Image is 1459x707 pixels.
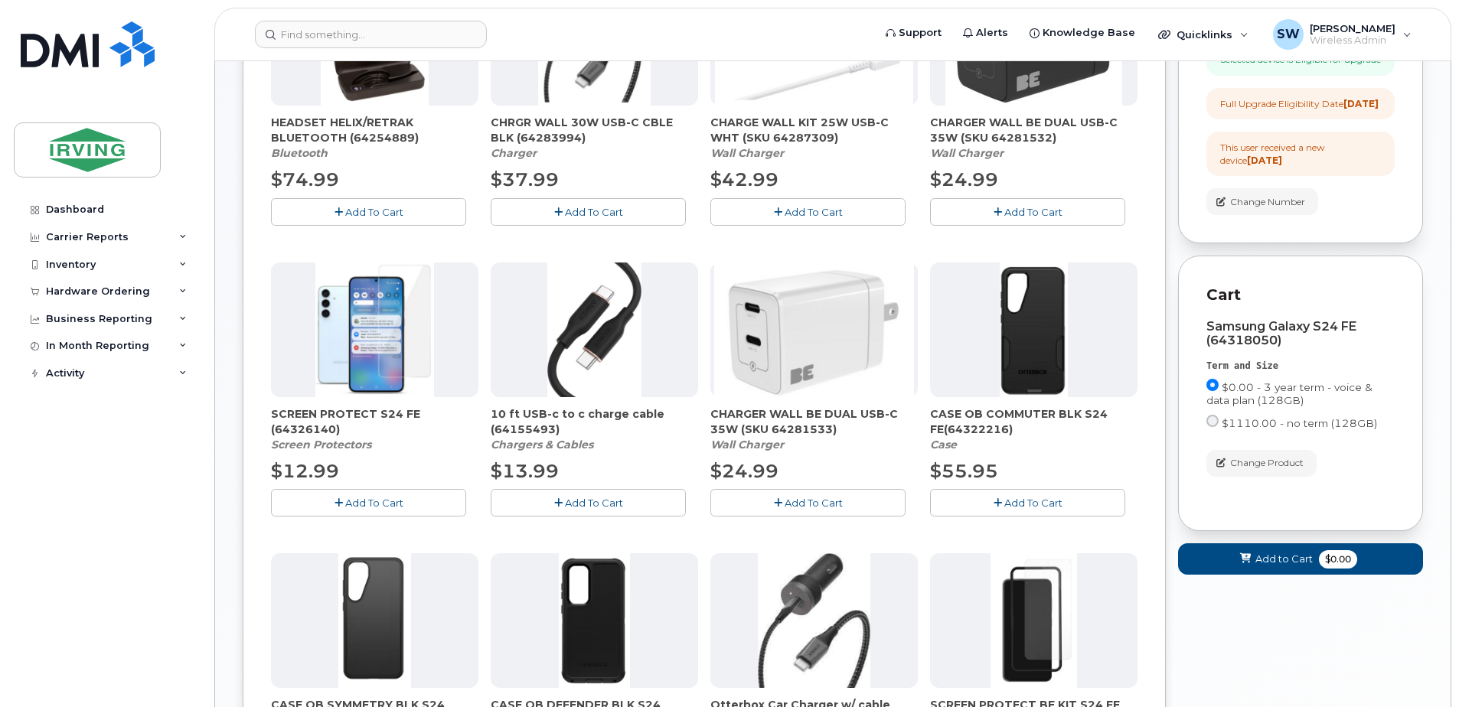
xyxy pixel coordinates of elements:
[930,198,1125,225] button: Add To Cart
[271,406,478,437] span: SCREEN PROTECT S24 FE (64326140)
[345,497,403,509] span: Add To Cart
[1255,552,1313,566] span: Add to Cart
[271,146,328,160] em: Bluetooth
[1178,543,1423,575] button: Add to Cart $0.00
[491,198,686,225] button: Add To Cart
[930,406,1137,437] span: CASE OB COMMUTER BLK S24 FE(64322216)
[271,198,466,225] button: Add To Cart
[345,206,403,218] span: Add To Cart
[710,489,906,516] button: Add To Cart
[559,553,631,688] img: s24_fe_ob_Def.png
[1147,19,1259,50] div: Quicklinks
[491,438,593,451] em: Chargers & Cables
[1310,34,1395,47] span: Wireless Admin
[1004,497,1062,509] span: Add To Cart
[1000,262,1068,397] img: s24_FE_ob_com.png
[1206,284,1395,306] p: Cart
[271,438,371,451] em: Screen Protectors
[1262,19,1422,50] div: Sally Wyers
[491,146,537,160] em: Charger
[710,460,778,482] span: $24.99
[785,497,843,509] span: Add To Cart
[565,497,623,509] span: Add To Cart
[1206,379,1219,391] input: $0.00 - 3 year term - voice & data plan (128GB)
[930,438,957,451] em: Case
[1206,360,1395,373] div: Term and Size
[271,168,339,191] span: $74.99
[710,406,918,437] span: CHARGER WALL BE DUAL USB-C 35W (SKU 64281533)
[547,262,642,397] img: ACCUS210715h8yE8.jpg
[710,438,784,451] em: Wall Charger
[338,553,410,688] img: s24_fe_ob_sym.png
[491,489,686,516] button: Add To Cart
[1206,450,1317,477] button: Change Product
[1206,415,1219,427] input: $1110.00 - no term (128GB)
[758,553,870,688] img: download.jpg
[1019,18,1146,48] a: Knowledge Base
[1222,417,1377,429] span: $1110.00 - no term (128GB)
[1220,141,1381,167] div: This user received a new device
[710,115,918,145] span: CHARGE WALL KIT 25W USB-C WHT (SKU 64287309)
[930,406,1137,452] div: CASE OB COMMUTER BLK S24 FE(64322216)
[930,146,1004,160] em: Wall Charger
[1310,22,1395,34] span: [PERSON_NAME]
[271,489,466,516] button: Add To Cart
[491,115,698,161] div: CHRGR WALL 30W USB-C CBLE BLK (64283994)
[491,168,559,191] span: $37.99
[271,115,478,161] div: HEADSET HELIX/RETRAK BLUETOOTH (64254889)
[1230,456,1304,470] span: Change Product
[952,18,1019,48] a: Alerts
[271,460,339,482] span: $12.99
[1319,550,1357,569] span: $0.00
[991,553,1078,688] img: image003.png
[565,206,623,218] span: Add To Cart
[1247,155,1282,166] strong: [DATE]
[271,115,478,145] span: HEADSET HELIX/RETRAK BLUETOOTH (64254889)
[315,262,434,397] img: s24_fe_-_screen_protector.png
[899,25,942,41] span: Support
[1206,320,1395,347] div: Samsung Galaxy S24 FE (64318050)
[714,262,915,397] img: BE.png
[1043,25,1135,41] span: Knowledge Base
[710,198,906,225] button: Add To Cart
[1343,98,1379,109] strong: [DATE]
[491,460,559,482] span: $13.99
[271,406,478,452] div: SCREEN PROTECT S24 FE (64326140)
[1177,28,1232,41] span: Quicklinks
[710,146,784,160] em: Wall Charger
[1206,381,1373,406] span: $0.00 - 3 year term - voice & data plan (128GB)
[1277,25,1300,44] span: SW
[491,406,698,437] span: 10 ft USB-c to c charge cable (64155493)
[491,406,698,452] div: 10 ft USB-c to c charge cable (64155493)
[1004,206,1062,218] span: Add To Cart
[710,406,918,452] div: CHARGER WALL BE DUAL USB-C 35W (SKU 64281533)
[930,115,1137,145] span: CHARGER WALL BE DUAL USB-C 35W (SKU 64281532)
[875,18,952,48] a: Support
[930,489,1125,516] button: Add To Cart
[930,168,998,191] span: $24.99
[976,25,1008,41] span: Alerts
[710,115,918,161] div: CHARGE WALL KIT 25W USB-C WHT (SKU 64287309)
[930,115,1137,161] div: CHARGER WALL BE DUAL USB-C 35W (SKU 64281532)
[710,168,778,191] span: $42.99
[1220,97,1379,110] div: Full Upgrade Eligibility Date
[255,21,487,48] input: Find something...
[1230,195,1305,209] span: Change Number
[930,460,998,482] span: $55.95
[785,206,843,218] span: Add To Cart
[1206,188,1318,215] button: Change Number
[491,115,698,145] span: CHRGR WALL 30W USB-C CBLE BLK (64283994)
